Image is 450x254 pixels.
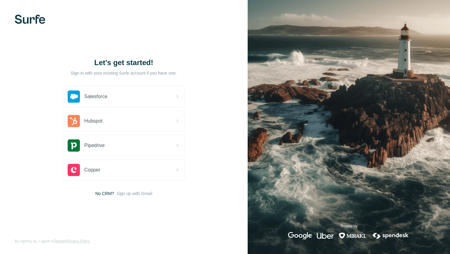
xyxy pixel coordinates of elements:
[68,164,80,176] img: copper's logo
[84,93,107,100] span: Salesforce
[68,90,80,103] img: salesforce's logo
[15,15,45,24] img: Surfe's logo
[62,58,185,68] h1: Let’s get started!
[372,232,410,239] img: spendesk's logo
[84,142,105,149] span: Pipedrive
[95,190,114,197] span: No CRM?
[15,238,90,244] span: By signing up, I agree to &
[68,115,80,127] img: hubspot's logo
[288,232,312,239] img: google's logo
[84,117,103,125] span: Hubspot
[317,232,334,239] img: uber's logo
[339,232,367,239] img: mirakl's logo
[84,166,100,174] span: Copper
[117,190,152,197] button: Sign up with Gmail
[68,139,80,152] img: pipedrive's logo
[54,239,64,243] a: Terms
[71,70,177,76] p: Sign in with your existing Surfe account if you have one.
[67,239,90,243] a: Privacy Policy
[340,223,357,229] p: Trusted by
